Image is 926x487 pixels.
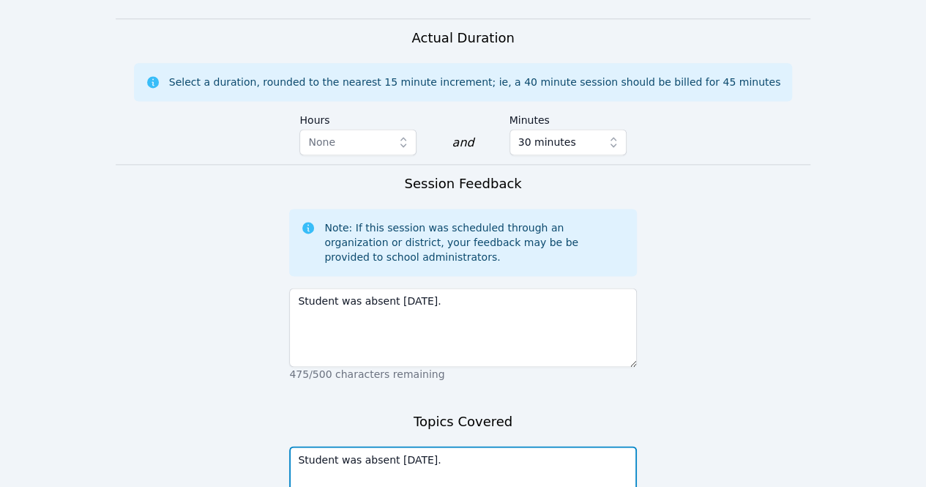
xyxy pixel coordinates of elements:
div: Note: If this session was scheduled through an organization or district, your feedback may be be ... [324,220,624,264]
div: and [452,134,474,152]
textarea: Student was absent [DATE]. [289,288,636,367]
label: Minutes [509,107,627,129]
p: 475/500 characters remaining [289,367,636,382]
button: None [299,129,417,155]
div: Select a duration, rounded to the nearest 15 minute increment; ie, a 40 minute session should be ... [169,75,780,89]
span: 30 minutes [518,133,576,151]
h3: Actual Duration [411,28,514,48]
button: 30 minutes [509,129,627,155]
h3: Session Feedback [404,174,521,194]
span: None [308,136,335,148]
label: Hours [299,107,417,129]
h3: Topics Covered [414,411,512,431]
